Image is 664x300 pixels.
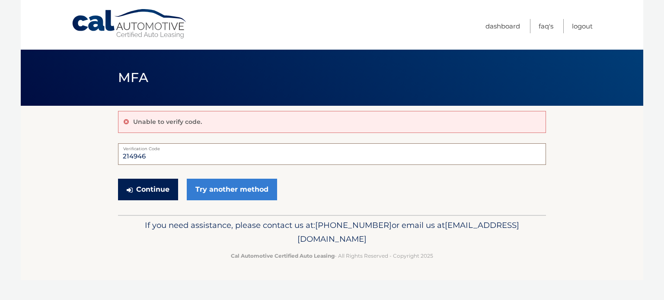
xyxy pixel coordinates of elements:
strong: Cal Automotive Certified Auto Leasing [231,253,335,259]
label: Verification Code [118,143,546,150]
a: Try another method [187,179,277,200]
a: Logout [572,19,593,33]
a: FAQ's [539,19,553,33]
input: Verification Code [118,143,546,165]
p: - All Rights Reserved - Copyright 2025 [124,251,540,260]
button: Continue [118,179,178,200]
p: Unable to verify code. [133,118,202,126]
span: [EMAIL_ADDRESS][DOMAIN_NAME] [297,220,519,244]
span: [PHONE_NUMBER] [315,220,392,230]
a: Cal Automotive [71,9,188,39]
p: If you need assistance, please contact us at: or email us at [124,218,540,246]
a: Dashboard [485,19,520,33]
span: MFA [118,69,148,85]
